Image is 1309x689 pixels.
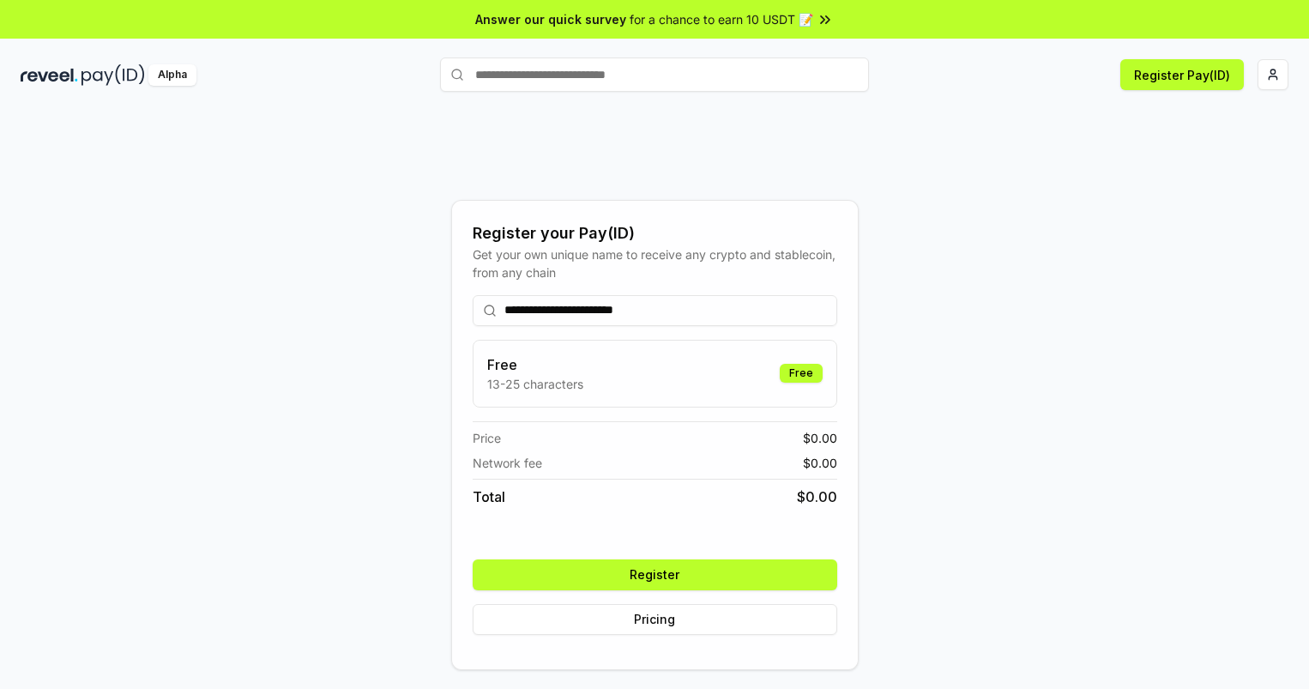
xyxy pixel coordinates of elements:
[803,454,837,472] span: $ 0.00
[81,64,145,86] img: pay_id
[473,245,837,281] div: Get your own unique name to receive any crypto and stablecoin, from any chain
[487,354,583,375] h3: Free
[630,10,813,28] span: for a chance to earn 10 USDT 📝
[473,559,837,590] button: Register
[21,64,78,86] img: reveel_dark
[803,429,837,447] span: $ 0.00
[473,487,505,507] span: Total
[1120,59,1244,90] button: Register Pay(ID)
[473,429,501,447] span: Price
[473,604,837,635] button: Pricing
[487,375,583,393] p: 13-25 characters
[780,364,823,383] div: Free
[473,454,542,472] span: Network fee
[475,10,626,28] span: Answer our quick survey
[148,64,196,86] div: Alpha
[797,487,837,507] span: $ 0.00
[473,221,837,245] div: Register your Pay(ID)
